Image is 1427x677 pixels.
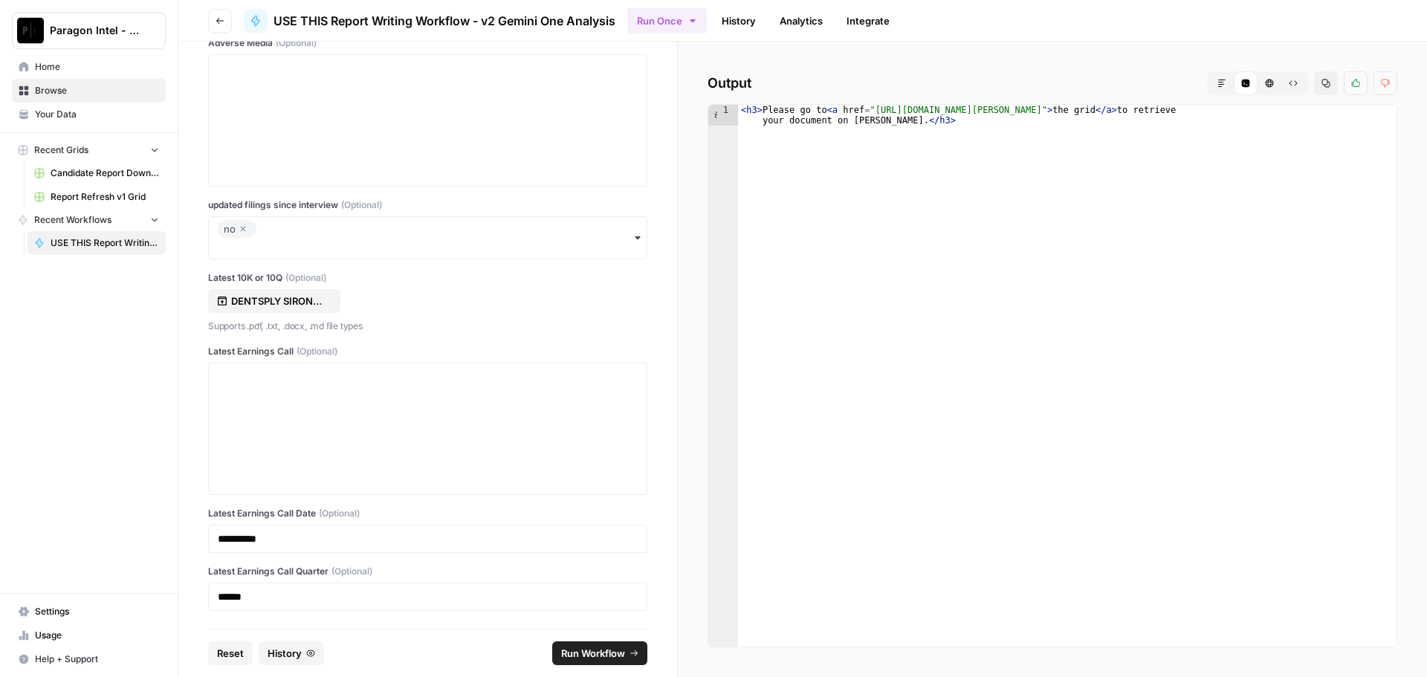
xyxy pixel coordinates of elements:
[208,345,647,358] label: Latest Earnings Call
[35,60,159,74] span: Home
[552,641,647,665] button: Run Workflow
[208,565,647,578] label: Latest Earnings Call Quarter
[217,646,244,661] span: Reset
[276,36,317,50] span: (Optional)
[12,623,166,647] a: Usage
[51,190,159,204] span: Report Refresh v1 Grid
[341,198,382,212] span: (Optional)
[208,271,647,285] label: Latest 10K or 10Q
[208,641,253,665] button: Reset
[208,319,647,334] p: Supports .pdf, .txt, .docx, .md file types
[12,139,166,161] button: Recent Grids
[35,108,159,121] span: Your Data
[50,23,140,38] span: Paragon Intel - Bill / Ty / [PERSON_NAME] R&D
[561,646,625,661] span: Run Workflow
[12,12,166,49] button: Workspace: Paragon Intel - Bill / Ty / Colby R&D
[231,294,326,308] p: DENTSPLY SIRONA Inc. files (10-Q) Basic quarterly filing, for period end [DATE] (XRAY-US).pdf
[208,289,340,313] button: DENTSPLY SIRONA Inc. files (10-Q) Basic quarterly filing, for period end [DATE] (XRAY-US).pdf
[713,9,765,33] a: History
[244,9,615,33] a: USE THIS Report Writing Workflow - v2 Gemini One Analysis
[297,345,337,358] span: (Optional)
[27,231,166,255] a: USE THIS Report Writing Workflow - v2 Gemini One Analysis
[627,8,707,33] button: Run Once
[35,84,159,97] span: Browse
[27,161,166,185] a: Candidate Report Download Sheet
[319,507,360,520] span: (Optional)
[208,507,647,520] label: Latest Earnings Call Date
[12,600,166,623] a: Settings
[208,198,647,212] label: updated filings since interview
[708,71,1397,95] h2: Output
[331,565,372,578] span: (Optional)
[17,17,44,44] img: Paragon Intel - Bill / Ty / Colby R&D Logo
[285,271,326,285] span: (Optional)
[51,236,159,250] span: USE THIS Report Writing Workflow - v2 Gemini One Analysis
[51,166,159,180] span: Candidate Report Download Sheet
[34,213,111,227] span: Recent Workflows
[771,9,832,33] a: Analytics
[12,209,166,231] button: Recent Workflows
[35,652,159,666] span: Help + Support
[27,185,166,209] a: Report Refresh v1 Grid
[12,103,166,126] a: Your Data
[224,220,250,238] div: no
[274,12,615,30] span: USE THIS Report Writing Workflow - v2 Gemini One Analysis
[259,641,324,665] button: History
[35,629,159,642] span: Usage
[208,216,647,259] button: no
[838,9,899,33] a: Integrate
[12,79,166,103] a: Browse
[208,36,647,50] label: Adverse Media
[708,105,722,115] span: Info, read annotations row 1
[34,143,88,157] span: Recent Grids
[12,647,166,671] button: Help + Support
[35,605,159,618] span: Settings
[12,55,166,79] a: Home
[708,105,738,126] div: 1
[268,646,302,661] span: History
